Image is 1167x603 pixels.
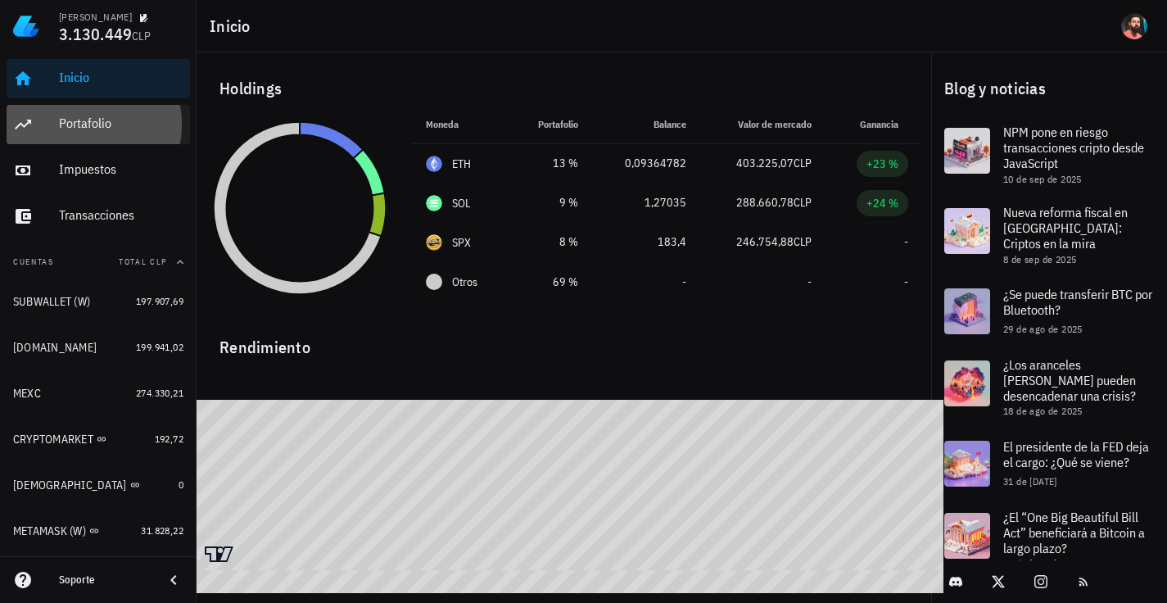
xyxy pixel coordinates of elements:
[7,374,190,413] a: MEXC 274.330,21
[682,274,686,289] span: -
[7,243,190,282] button: CuentasTotal CLP
[1003,475,1057,487] span: 31 de [DATE]
[413,105,509,144] th: Moneda
[736,195,794,210] span: 288.660,78
[522,274,578,291] div: 69 %
[1003,286,1152,318] span: ¿Se puede transferir BTC por Bluetooth?
[426,156,442,172] div: ETH-icon
[7,59,190,98] a: Inicio
[1003,204,1128,252] span: Nueva reforma fiscal en [GEOGRAPHIC_DATA]: Criptos en la mira
[699,105,825,144] th: Valor de mercado
[452,234,472,251] div: SPX
[452,156,472,172] div: ETH
[59,70,183,85] div: Inicio
[59,23,132,45] span: 3.130.449
[179,478,183,491] span: 0
[136,295,183,307] span: 197.907,69
[591,105,699,144] th: Balance
[904,234,908,249] span: -
[452,274,477,291] span: Otros
[1003,253,1076,265] span: 8 de sep de 2025
[1003,405,1083,417] span: 18 de ago de 2025
[206,62,921,115] div: Holdings
[426,195,442,211] div: SOL-icon
[205,546,233,562] a: Charting by TradingView
[604,233,686,251] div: 183,4
[794,156,812,170] span: CLP
[132,29,151,43] span: CLP
[522,233,578,251] div: 8 %
[13,524,86,538] div: METAMASK (W)
[1003,356,1136,404] span: ¿Los aranceles [PERSON_NAME] pueden desencadenar una crisis?
[7,282,190,321] a: SUBWALLET (W) 197.907,69
[136,387,183,399] span: 274.330,21
[1003,173,1082,185] span: 10 de sep de 2025
[931,115,1167,195] a: NPM pone en riesgo transacciones cripto desde JavaScript 10 de sep de 2025
[1003,323,1083,335] span: 29 de ago de 2025
[931,62,1167,115] div: Blog y noticias
[1003,509,1145,556] span: ¿El “One Big Beautiful Bill Act” beneficiará a Bitcoin a largo plazo?
[604,155,686,172] div: 0,09364782
[604,194,686,211] div: 1,27035
[119,256,167,267] span: Total CLP
[7,105,190,144] a: Portafolio
[866,156,898,172] div: +23 %
[1003,438,1149,470] span: El presidente de la FED deja el cargo: ¿Qué se viene?
[794,234,812,249] span: CLP
[7,328,190,367] a: [DOMAIN_NAME] 199.941,02
[426,234,442,251] div: SPX-icon
[452,195,471,211] div: SOL
[141,524,183,537] span: 31.828,22
[1121,13,1147,39] div: avatar
[13,433,93,447] div: CRYPTOMARKET
[931,500,1167,580] a: ¿El “One Big Beautiful Bill Act” beneficiará a Bitcoin a largo plazo? 15 de [DATE]
[860,118,908,130] span: Ganancia
[13,478,127,492] div: [DEMOGRAPHIC_DATA]
[59,11,132,24] div: [PERSON_NAME]
[7,419,190,459] a: CRYPTOMARKET 192,72
[136,341,183,353] span: 199.941,02
[736,234,794,249] span: 246.754,88
[794,195,812,210] span: CLP
[509,105,591,144] th: Portafolio
[736,156,794,170] span: 403.225,07
[807,274,812,289] span: -
[7,465,190,505] a: [DEMOGRAPHIC_DATA] 0
[931,195,1167,275] a: Nueva reforma fiscal en [GEOGRAPHIC_DATA]: Criptos en la mira 8 de sep de 2025
[13,295,90,309] div: SUBWALLET (W)
[13,387,41,401] div: MEXC
[59,207,183,223] div: Transacciones
[59,161,183,177] div: Impuestos
[522,155,578,172] div: 13 %
[931,428,1167,500] a: El presidente de la FED deja el cargo: ¿Qué se viene? 31 de [DATE]
[59,116,183,131] div: Portafolio
[7,511,190,551] a: METAMASK (W) 31.828,22
[210,13,257,39] h1: Inicio
[931,275,1167,347] a: ¿Se puede transferir BTC por Bluetooth? 29 de ago de 2025
[59,574,151,587] div: Soporte
[904,274,908,289] span: -
[155,433,183,445] span: 192,72
[7,151,190,190] a: Impuestos
[206,321,921,360] div: Rendimiento
[13,13,39,39] img: LedgiFi
[522,194,578,211] div: 9 %
[13,341,97,355] div: [DOMAIN_NAME]
[1003,124,1144,171] span: NPM pone en riesgo transacciones cripto desde JavaScript
[931,347,1167,428] a: ¿Los aranceles [PERSON_NAME] pueden desencadenar una crisis? 18 de ago de 2025
[7,197,190,236] a: Transacciones
[866,195,898,211] div: +24 %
